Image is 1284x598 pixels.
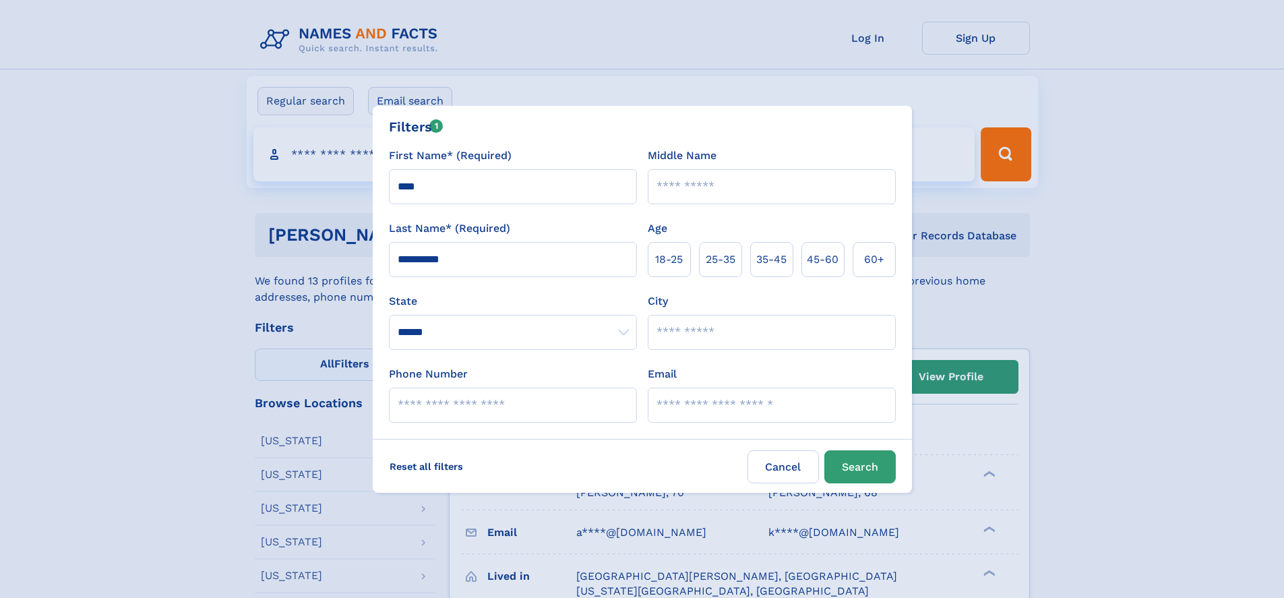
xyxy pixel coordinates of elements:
div: Filters [389,117,444,137]
button: Search [824,450,896,483]
label: Age [648,220,667,237]
label: State [389,293,637,309]
label: Last Name* (Required) [389,220,510,237]
label: Middle Name [648,148,716,164]
span: 45‑60 [807,251,838,268]
span: 35‑45 [756,251,787,268]
span: 18‑25 [655,251,683,268]
label: City [648,293,668,309]
label: First Name* (Required) [389,148,512,164]
label: Email [648,366,677,382]
span: 60+ [864,251,884,268]
label: Phone Number [389,366,468,382]
label: Cancel [747,450,819,483]
label: Reset all filters [381,450,472,483]
span: 25‑35 [706,251,735,268]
